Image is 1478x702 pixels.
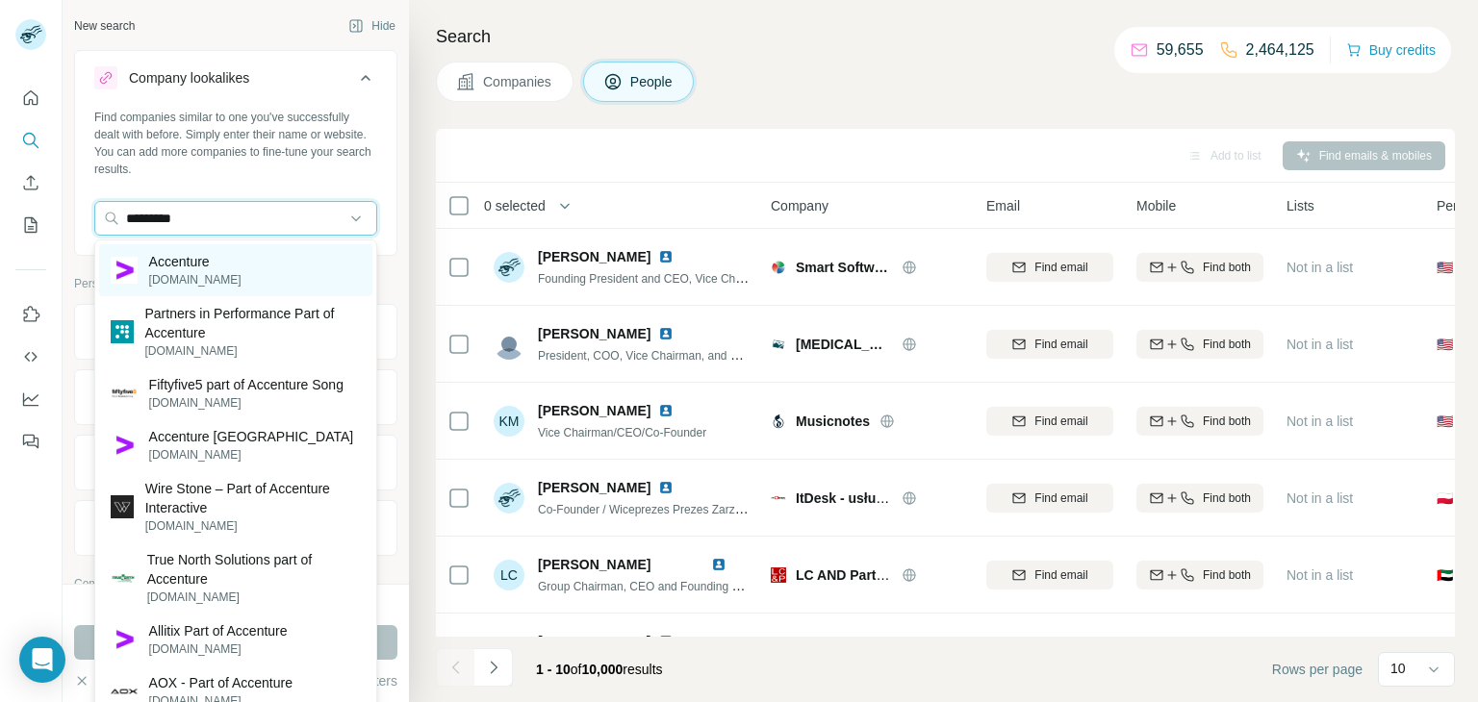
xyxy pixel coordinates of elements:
[1136,407,1263,436] button: Find both
[15,424,46,459] button: Feedback
[483,72,553,91] span: Companies
[15,123,46,158] button: Search
[1203,489,1251,507] span: Find both
[711,557,726,572] img: LinkedIn logo
[335,12,409,40] button: Hide
[1034,259,1087,276] span: Find email
[1203,566,1251,584] span: Find both
[111,432,138,459] img: Accenture New Zealand
[147,589,361,606] p: [DOMAIN_NAME]
[771,567,786,583] img: Logo of LC AND Partners Project Management and Engineering
[986,253,1113,282] button: Find email
[1346,37,1436,63] button: Buy credits
[474,648,513,687] button: Navigate to next page
[986,330,1113,359] button: Find email
[538,270,771,286] span: Founding President and CEO, Vice Chairman
[796,490,1035,506] span: ItDesk - usługi informatyczne dla firm
[494,560,524,590] div: LC
[796,567,1149,583] span: LC AND Partners Project Management and Engineering
[536,662,571,677] span: 1 - 10
[75,505,396,551] button: Personal location
[771,414,786,429] img: Logo of Musicnotes
[1437,335,1453,354] span: 🇺🇸
[15,165,46,200] button: Enrich CSV
[494,483,524,514] img: Avatar
[145,517,361,535] p: [DOMAIN_NAME]
[74,17,135,35] div: New search
[15,81,46,115] button: Quick start
[111,495,134,518] img: Wire Stone – Part of Accenture Interactive
[111,257,138,284] img: Accenture
[986,196,1020,215] span: Email
[771,490,786,506] img: Logo of ItDesk - usługi informatyczne dla firm
[1203,259,1251,276] span: Find both
[145,342,361,360] p: [DOMAIN_NAME]
[658,480,674,495] img: LinkedIn logo
[94,109,377,178] div: Find companies similar to one you've successfully dealt with before. Simply enter their name or w...
[149,252,242,271] p: Accenture
[1437,565,1453,585] span: 🇦🇪
[538,324,650,343] span: [PERSON_NAME]
[538,501,977,516] span: Co-Founder / Wiceprezes Prezes Zarządu / Dyrektor ds. administracyjno finansowych
[1203,413,1251,430] span: Find both
[145,304,361,342] p: Partners in Performance Part of Accenture
[1287,490,1353,506] span: Not in a list
[796,258,892,277] span: Smart Software
[15,339,46,374] button: Use Surfe API
[986,484,1113,513] button: Find email
[75,374,396,420] button: Seniority
[1437,412,1453,431] span: 🇺🇸
[111,626,138,653] img: Allitix Part of Accenture
[1136,253,1263,282] button: Find both
[1246,38,1314,62] p: 2,464,125
[538,632,650,651] span: [PERSON_NAME]
[658,249,674,264] img: LinkedIn logo
[1287,337,1353,352] span: Not in a list
[538,578,770,593] span: Group Chairman, CEO and Founding Partner
[1136,561,1263,589] button: Find both
[15,208,46,242] button: My lists
[484,196,546,215] span: 0 selected
[571,662,582,677] span: of
[74,275,397,292] p: Personal information
[19,637,65,683] div: Open Intercom Messenger
[149,394,344,412] p: [DOMAIN_NAME]
[986,561,1113,589] button: Find email
[149,375,344,394] p: Fiftyfive5 part of Accenture Song
[74,671,129,690] button: Clear
[538,478,650,497] span: [PERSON_NAME]
[1437,489,1453,508] span: 🇵🇱
[111,380,138,407] img: Fiftyfive5 part of Accenture Song
[771,337,786,352] img: Logo of Cancer Check Labs
[494,329,524,360] img: Avatar
[538,247,650,266] span: [PERSON_NAME]
[75,55,396,109] button: Company lookalikes
[149,621,288,640] p: Allitix Part of Accenture
[630,72,675,91] span: People
[796,412,870,431] span: Musicnotes
[536,662,663,677] span: results
[1034,413,1087,430] span: Find email
[1287,567,1353,583] span: Not in a list
[149,640,288,658] p: [DOMAIN_NAME]
[149,446,354,464] p: [DOMAIN_NAME]
[1136,196,1176,215] span: Mobile
[796,335,892,354] span: [MEDICAL_DATA] Check Labs
[538,401,650,420] span: [PERSON_NAME]
[538,557,650,572] span: [PERSON_NAME]
[15,297,46,332] button: Use Surfe on LinkedIn
[111,320,134,343] img: Partners in Performance Part of Accenture
[111,565,136,590] img: True North Solutions part of Accenture
[582,662,624,677] span: 10,000
[1034,336,1087,353] span: Find email
[436,23,1455,50] h4: Search
[75,309,396,355] button: Job title
[494,252,524,283] img: Avatar
[15,382,46,416] button: Dashboard
[538,347,774,363] span: President, COO, Vice Chairman, and Founder
[1203,336,1251,353] span: Find both
[1390,659,1406,678] p: 10
[494,406,524,437] div: KM
[538,426,706,439] span: Vice Chairman/CEO/Co-Founder
[149,271,242,288] p: [DOMAIN_NAME]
